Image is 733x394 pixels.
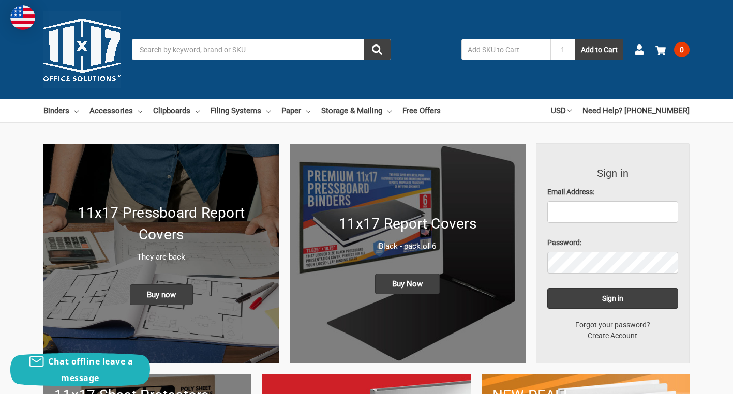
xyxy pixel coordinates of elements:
span: Buy Now [375,274,440,294]
button: Add to Cart [575,39,623,60]
a: 11x17 Report Covers 11x17 Report Covers Black - pack of 6 Buy Now [290,144,525,363]
a: Clipboards [153,99,200,122]
span: 0 [674,42,690,57]
a: Filing Systems [211,99,271,122]
h1: 11x17 Report Covers [301,213,514,235]
label: Email Address: [547,187,679,198]
input: Add SKU to Cart [461,39,550,60]
a: Need Help? [PHONE_NUMBER] [582,99,690,122]
input: Search by keyword, brand or SKU [132,39,391,60]
span: Chat offline leave a message [48,356,133,384]
a: USD [551,99,572,122]
h3: Sign in [547,165,679,181]
a: Storage & Mailing [321,99,392,122]
a: Accessories [89,99,142,122]
a: Paper [281,99,310,122]
a: Forgot your password? [570,320,656,330]
span: Buy now [130,284,193,305]
a: Create Account [582,330,643,341]
img: New 11x17 Pressboard Binders [43,144,279,363]
a: Binders [43,99,79,122]
h1: 11x17 Pressboard Report Covers [54,202,268,246]
input: Sign in [547,288,679,309]
p: Black - pack of 6 [301,240,514,252]
img: 11x17.com [43,11,121,88]
iframe: Google Customer Reviews [648,366,733,394]
img: 11x17 Report Covers [290,144,525,363]
img: duty and tax information for United States [10,5,35,30]
a: New 11x17 Pressboard Binders 11x17 Pressboard Report Covers They are back Buy now [43,144,279,363]
p: They are back [54,251,268,263]
label: Password: [547,237,679,248]
a: 0 [655,36,690,63]
a: Free Offers [402,99,441,122]
button: Chat offline leave a message [10,353,150,386]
